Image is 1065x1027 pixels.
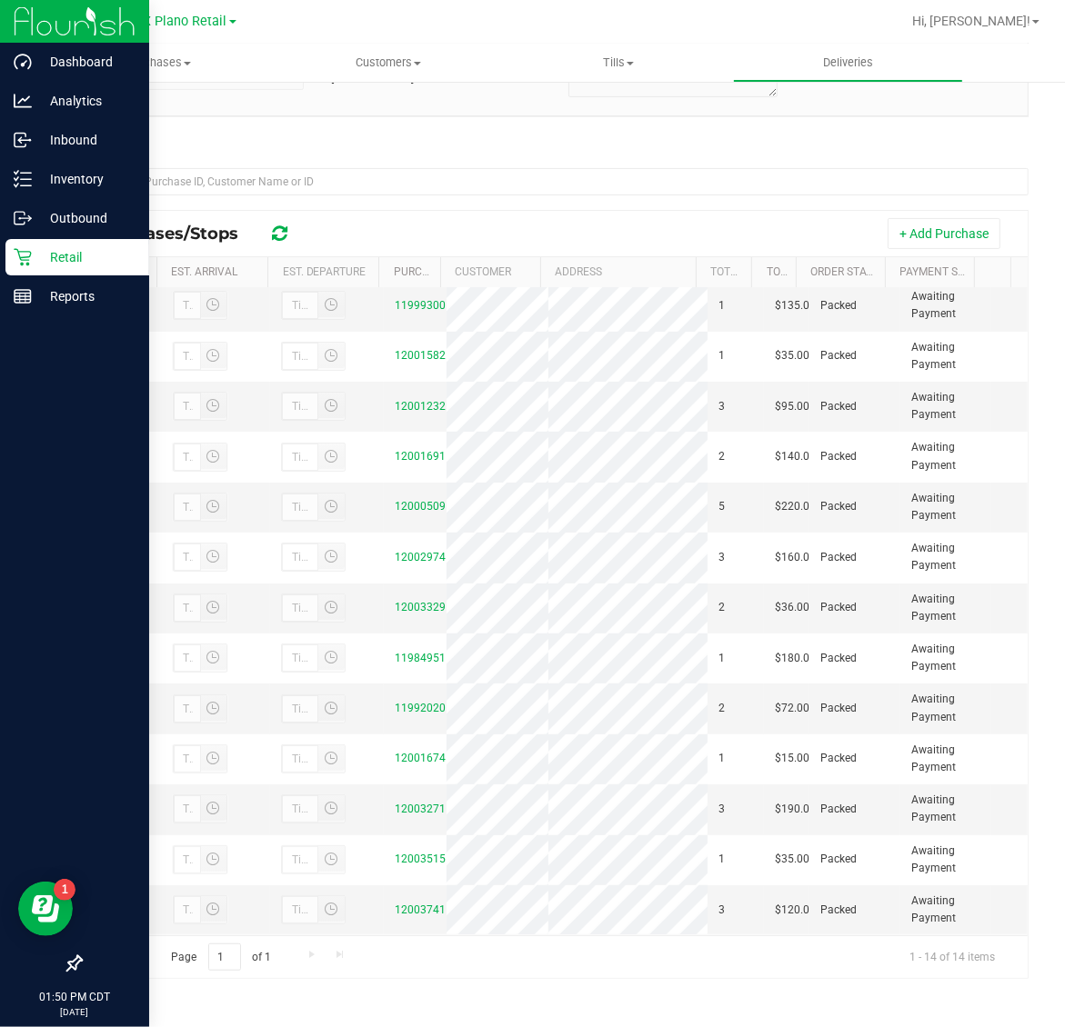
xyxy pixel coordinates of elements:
span: Awaiting Payment [911,591,980,625]
p: Inventory [32,168,141,190]
span: Packed [820,549,857,566]
span: Packed [820,902,857,919]
span: 3 [718,398,725,415]
p: 01:50 PM CDT [8,989,141,1005]
span: Awaiting Payment [911,843,980,877]
a: Order Status [811,265,887,278]
span: Page of 1 [156,943,286,972]
a: 12002974 [395,551,446,563]
span: $135.00 [775,297,816,314]
span: Packed [820,801,857,818]
span: $190.00 [775,801,816,818]
p: Inbound [32,129,141,151]
span: $72.00 [775,700,809,717]
p: Retail [32,246,141,268]
span: $36.00 [775,599,809,616]
th: Total Order Lines [696,257,751,288]
iframe: Resource center unread badge [54,879,75,901]
a: Purchases [44,44,274,82]
a: 12001691 [395,450,446,463]
span: $15.00 [775,750,809,767]
span: Awaiting Payment [911,288,980,323]
span: 1 [718,297,725,314]
span: $220.00 [775,498,816,515]
a: Tills [503,44,733,82]
span: Packed [820,851,857,868]
span: $95.00 [775,398,809,415]
span: Packed [820,700,857,717]
th: Address [540,257,696,288]
span: Packed [820,498,857,515]
span: $180.00 [775,650,816,667]
span: $120.00 [775,902,816,919]
a: 11992020 [395,702,446,714]
a: 12000509 [395,500,446,513]
inline-svg: Reports [14,287,32,305]
span: Awaiting Payment [911,389,980,424]
span: Awaiting Payment [911,892,980,927]
inline-svg: Retail [14,248,32,266]
span: Awaiting Payment [911,540,980,574]
p: Outbound [32,207,141,229]
span: Awaiting Payment [911,742,980,776]
a: 12001674 [395,752,446,764]
inline-svg: Inventory [14,170,32,188]
span: 1 - 14 of 14 items [895,943,1010,971]
a: 12003741 [395,903,446,916]
a: Total [767,265,799,278]
a: Deliveries [733,44,963,82]
span: 1 [718,650,725,667]
span: Packed [820,398,857,415]
span: Packed [820,297,857,314]
p: Analytics [32,90,141,112]
span: 5 [718,498,725,515]
span: Packed [820,448,857,465]
a: Customers [274,44,504,82]
span: Tills [504,55,732,71]
span: 3 [718,902,725,919]
span: $160.00 [775,549,816,566]
a: Purchase ID [394,265,463,278]
iframe: Resource center [18,882,73,936]
span: 2 [718,700,725,717]
span: 2 [718,599,725,616]
a: 11984951 [395,652,446,664]
span: 3 [718,549,725,566]
th: Customer [440,257,540,288]
span: 2 [718,448,725,465]
a: 12003515 [395,853,446,865]
span: Hi, [PERSON_NAME]! [912,14,1030,28]
span: Awaiting Payment [911,339,980,374]
span: Packed [820,650,857,667]
span: Purchases [44,55,274,71]
button: + Add Purchase [888,218,1000,249]
span: $35.00 [775,851,809,868]
a: Est. Arrival [171,265,237,278]
span: Awaiting Payment [911,490,980,524]
inline-svg: Analytics [14,92,32,110]
p: Dashboard [32,51,141,73]
inline-svg: Dashboard [14,53,32,71]
a: Stop # [132,265,168,278]
a: Payment Status [899,265,990,278]
span: $35.00 [775,347,809,364]
span: 3 [718,801,725,818]
span: Packed [820,750,857,767]
span: Purchases/Stops [95,224,256,244]
inline-svg: Outbound [14,209,32,227]
span: Customers [275,55,503,71]
span: Deliveries [799,55,898,71]
a: 12003271 [395,803,446,815]
a: 12003329 [395,601,446,613]
span: Awaiting Payment [911,792,980,826]
a: 12001582 [395,349,446,362]
span: Awaiting Payment [911,641,980,675]
a: 11999300 [395,299,446,312]
inline-svg: Inbound [14,131,32,149]
span: Packed [820,599,857,616]
th: Est. Departure [267,257,378,288]
span: 1 [718,851,725,868]
span: 1 [718,750,725,767]
span: Packed [820,347,857,364]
